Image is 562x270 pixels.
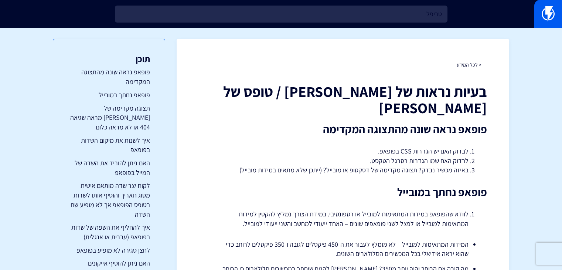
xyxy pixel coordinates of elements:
li: לוודא שהפופאפ במידות המתאימות למובייל או רספונסיבי. במידת הצורך נמליץ להקטין למידות המתאימות למוב... [217,209,469,228]
a: פופאפ נחתך במובייל [68,90,150,100]
a: < לכל המידע [457,61,481,68]
a: איך לשנות את מיקום השדות בפופאפ [68,136,150,155]
a: האם ניתן להוריד את השדה של המייל בפופאפ [68,158,150,177]
a: פופאפ נראה שונה מהתצוגה המקדימה [68,67,150,86]
li: לבדוק האם יש הגדרות CSS בפופאפ. [217,146,469,156]
a: תצוגה מקדימה של [PERSON_NAME] מראה שגיאה 404 או לא מראה כלום [68,104,150,132]
h3: תוכן [68,54,150,64]
h1: בעיות נראות של [PERSON_NAME] / טופס של [PERSON_NAME] [199,83,487,116]
input: חיפוש מהיר... [115,6,447,23]
li: המידות המתאימות למובייל – לא מומלץ לעבור את ה-450 פיקסלים לגובה ו-350 פיקסלים לרוחב כדי שהוא יראה... [217,240,469,259]
li: לבדוק האם שמו הגדרות בסרגל הטקסט. [217,156,469,166]
h2: פופאפ נראה שונה מהתצוגה המקדימה [199,123,487,135]
h2: פופאפ נחתך במובייל [199,186,487,198]
a: איך להחליף את השפה של שדות בפופאפ (עברית או אנגלית) [68,223,150,242]
a: לחצן סגירה לא מופיע בפופאפ [68,246,150,255]
li: באיזה מכשיר נבדק? תצוגה מקדימה של דסקטופ או מובייל? (ייתכן שלא מתאים במידות מובייל) [217,165,469,175]
a: לקוח יצר שדה מותאם אישית מסוג תאריך והוסיף אותו לשדות בטופס הפופאפ אך לא מופיע שם השדה [68,181,150,219]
